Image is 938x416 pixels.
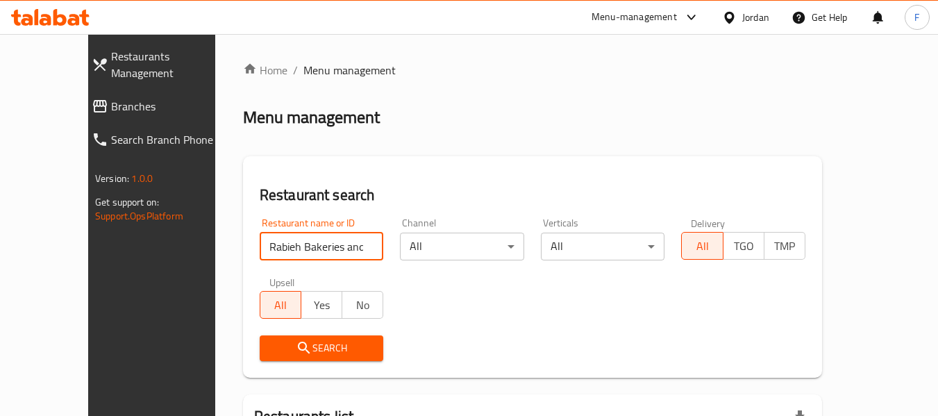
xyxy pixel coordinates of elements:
[687,236,717,256] span: All
[81,123,245,156] a: Search Branch Phone
[400,233,524,260] div: All
[301,291,342,319] button: Yes
[269,277,295,287] label: Upsell
[243,62,822,78] nav: breadcrumb
[260,291,301,319] button: All
[342,291,383,319] button: No
[111,48,234,81] span: Restaurants Management
[303,62,396,78] span: Menu management
[914,10,919,25] span: F
[81,90,245,123] a: Branches
[307,295,337,315] span: Yes
[95,193,159,211] span: Get support on:
[243,62,287,78] a: Home
[742,10,769,25] div: Jordan
[729,236,759,256] span: TGO
[243,106,380,128] h2: Menu management
[681,232,723,260] button: All
[723,232,764,260] button: TGO
[95,207,183,225] a: Support.OpsPlatform
[260,335,384,361] button: Search
[764,232,805,260] button: TMP
[592,9,677,26] div: Menu-management
[271,340,373,357] span: Search
[348,295,378,315] span: No
[260,185,805,206] h2: Restaurant search
[260,233,384,260] input: Search for restaurant name or ID..
[541,233,665,260] div: All
[131,169,153,188] span: 1.0.0
[293,62,298,78] li: /
[111,131,234,148] span: Search Branch Phone
[111,98,234,115] span: Branches
[81,40,245,90] a: Restaurants Management
[770,236,800,256] span: TMP
[266,295,296,315] span: All
[691,218,726,228] label: Delivery
[95,169,129,188] span: Version:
